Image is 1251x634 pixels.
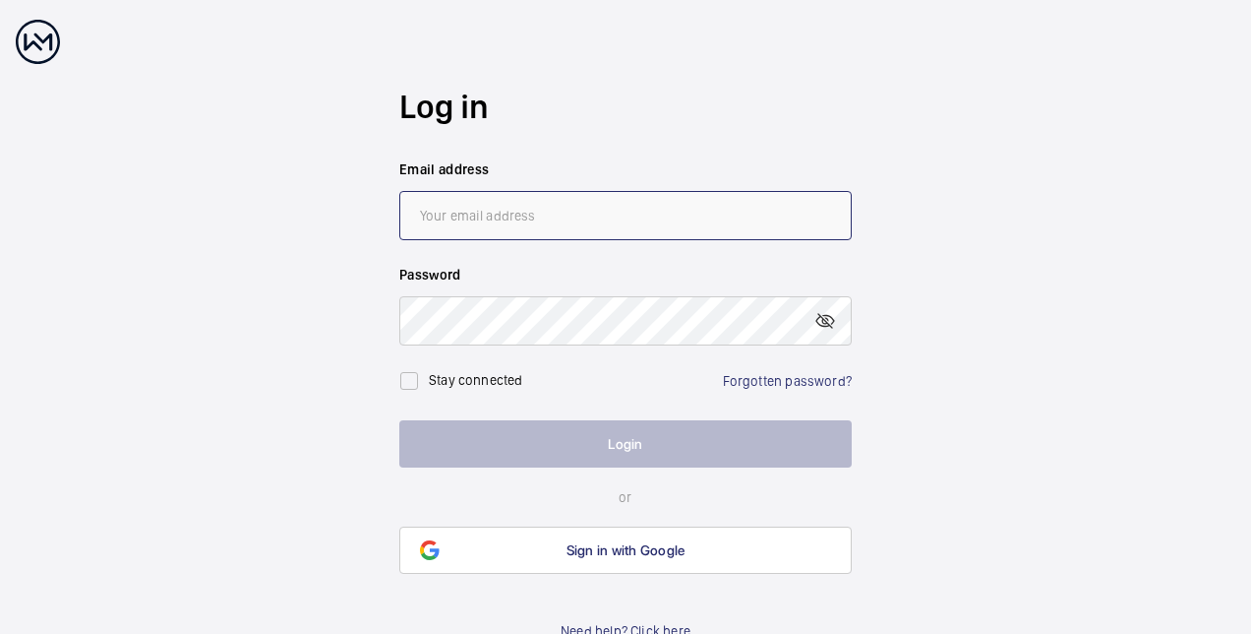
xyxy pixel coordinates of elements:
[723,373,852,389] a: Forgotten password?
[399,84,852,130] h2: Log in
[429,372,523,388] label: Stay connected
[566,542,685,558] span: Sign in with Google
[399,487,852,507] p: or
[399,159,852,179] label: Email address
[399,420,852,468] button: Login
[399,265,852,285] label: Password
[399,191,852,240] input: Your email address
